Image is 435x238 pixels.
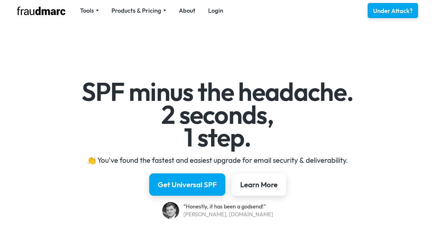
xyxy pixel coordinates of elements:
div: [PERSON_NAME], [DOMAIN_NAME] [183,211,273,218]
div: Learn More [240,180,278,189]
a: Learn More [232,173,286,196]
div: Products & Pricing [111,6,161,15]
div: Under Attack? [373,7,413,15]
div: “Honestly, it has been a godsend!” [183,203,273,211]
div: Tools [80,6,94,15]
a: About [179,6,195,15]
div: Get Universal SPF [158,180,217,189]
h1: SPF minus the headache. 2 seconds, 1 step. [42,80,393,149]
a: Login [208,6,223,15]
a: Under Attack? [368,3,418,18]
div: Products & Pricing [111,6,166,15]
div: Tools [80,6,99,15]
a: Get Universal SPF [149,173,225,196]
div: 👏 You've found the fastest and easiest upgrade for email security & deliverability. [42,155,393,165]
